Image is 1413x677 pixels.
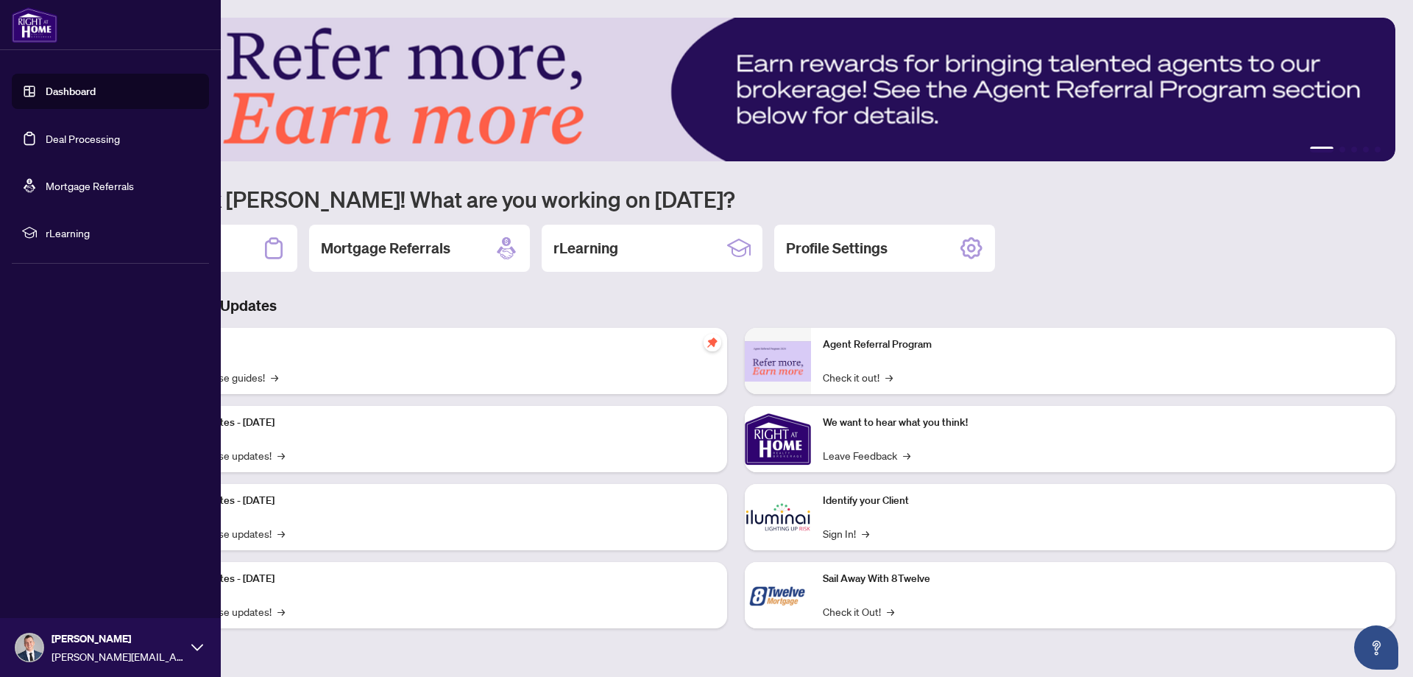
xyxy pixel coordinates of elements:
p: Self-Help [155,337,715,353]
span: → [885,369,893,385]
h3: Brokerage & Industry Updates [77,295,1395,316]
img: logo [12,7,57,43]
a: Mortgage Referrals [46,179,134,192]
span: → [903,447,910,463]
img: Agent Referral Program [745,341,811,382]
img: We want to hear what you think! [745,406,811,472]
span: → [887,603,894,620]
h2: Mortgage Referrals [321,238,450,259]
p: Sail Away With 8Twelve [823,571,1384,587]
img: Identify your Client [745,484,811,550]
h1: Welcome back [PERSON_NAME]! What are you working on [DATE]? [77,185,1395,213]
button: 4 [1363,147,1369,152]
button: 1 [1310,147,1334,152]
button: 2 [1339,147,1345,152]
a: Sign In!→ [823,525,869,541]
a: Check it out!→ [823,369,893,385]
p: Agent Referral Program [823,337,1384,353]
a: Deal Processing [46,132,120,145]
h2: rLearning [553,238,618,259]
a: Check it Out!→ [823,603,894,620]
h2: Profile Settings [786,238,888,259]
img: Sail Away With 8Twelve [745,562,811,628]
span: pushpin [704,334,721,351]
p: We want to hear what you think! [823,415,1384,431]
img: Profile Icon [15,634,43,662]
a: Leave Feedback→ [823,447,910,463]
span: → [277,447,285,463]
span: rLearning [46,225,199,241]
span: [PERSON_NAME][EMAIL_ADDRESS][DOMAIN_NAME] [52,648,184,664]
p: Platform Updates - [DATE] [155,493,715,509]
span: → [277,525,285,541]
img: Slide 0 [77,18,1395,161]
span: → [271,369,278,385]
span: → [862,525,869,541]
span: [PERSON_NAME] [52,631,184,647]
p: Platform Updates - [DATE] [155,415,715,431]
button: 5 [1375,147,1381,152]
span: → [277,603,285,620]
button: 3 [1351,147,1357,152]
p: Platform Updates - [DATE] [155,571,715,587]
a: Dashboard [46,85,96,98]
p: Identify your Client [823,493,1384,509]
button: Open asap [1354,625,1398,670]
